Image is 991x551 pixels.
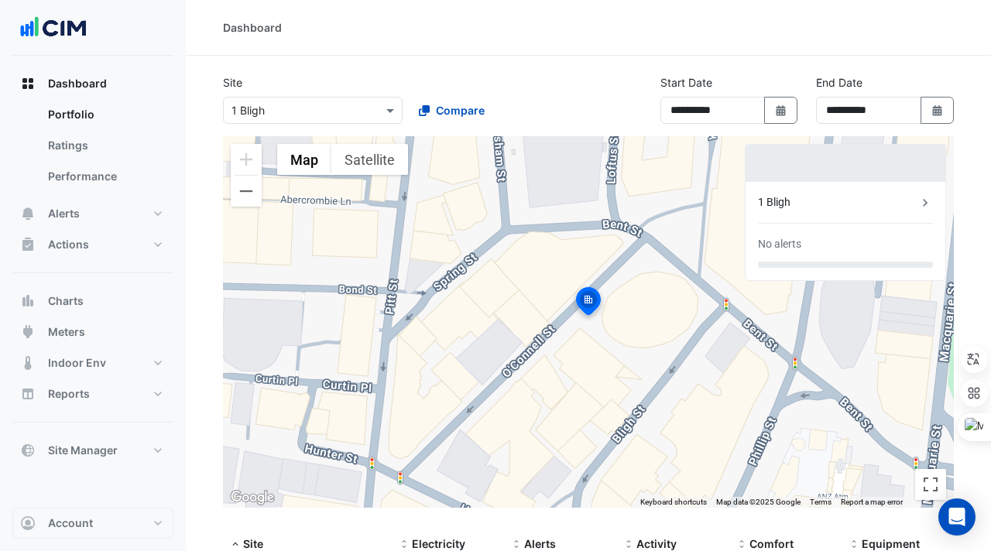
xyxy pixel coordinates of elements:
[12,229,173,260] button: Actions
[758,194,917,210] div: 1 Bligh
[20,76,36,91] app-icon: Dashboard
[223,19,282,36] div: Dashboard
[227,488,278,508] img: Google
[436,102,485,118] span: Compare
[20,386,36,402] app-icon: Reports
[36,130,173,161] a: Ratings
[223,74,242,91] label: Site
[48,386,90,402] span: Reports
[716,498,801,506] span: Map data ©2025 Google
[20,293,36,309] app-icon: Charts
[48,355,106,371] span: Indoor Env
[48,237,89,252] span: Actions
[36,161,173,192] a: Performance
[758,236,801,252] div: No alerts
[816,74,862,91] label: End Date
[48,293,84,309] span: Charts
[12,508,173,539] button: Account
[48,206,80,221] span: Alerts
[12,317,173,347] button: Meters
[862,537,920,550] span: Equipment
[931,104,945,117] fa-icon: Select Date
[36,99,173,130] a: Portfolio
[12,286,173,317] button: Charts
[409,97,495,124] button: Compare
[524,537,556,550] span: Alerts
[48,443,118,458] span: Site Manager
[20,443,36,458] app-icon: Site Manager
[12,347,173,378] button: Indoor Env
[636,537,677,550] span: Activity
[412,537,465,550] span: Electricity
[12,378,173,409] button: Reports
[48,324,85,340] span: Meters
[20,324,36,340] app-icon: Meters
[48,515,93,531] span: Account
[48,76,107,91] span: Dashboard
[915,469,946,500] button: Toggle fullscreen view
[19,12,88,43] img: Company Logo
[231,144,262,175] button: Zoom in
[12,68,173,99] button: Dashboard
[243,537,263,550] span: Site
[938,498,976,536] div: Open Intercom Messenger
[331,144,408,175] button: Show satellite imagery
[640,497,707,508] button: Keyboard shortcuts
[12,198,173,229] button: Alerts
[12,99,173,198] div: Dashboard
[660,74,712,91] label: Start Date
[12,435,173,466] button: Site Manager
[20,237,36,252] app-icon: Actions
[774,104,788,117] fa-icon: Select Date
[277,144,331,175] button: Show street map
[841,498,903,506] a: Report a map error
[20,206,36,221] app-icon: Alerts
[810,498,832,506] a: Terms
[227,488,278,508] a: Open this area in Google Maps (opens a new window)
[231,176,262,207] button: Zoom out
[20,355,36,371] app-icon: Indoor Env
[571,285,605,322] img: site-pin-selected.svg
[749,537,794,550] span: Comfort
